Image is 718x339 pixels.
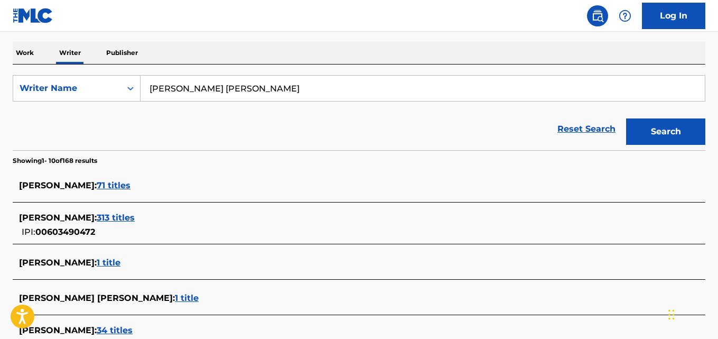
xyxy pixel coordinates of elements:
[20,82,115,95] div: Writer Name
[665,288,718,339] iframe: Chat Widget
[13,8,53,23] img: MLC Logo
[13,75,705,150] form: Search Form
[97,325,133,335] span: 34 titles
[35,227,95,237] span: 00603490472
[13,156,97,166] p: Showing 1 - 10 of 168 results
[103,42,141,64] p: Publisher
[19,180,97,190] span: [PERSON_NAME] :
[591,10,604,22] img: search
[97,180,130,190] span: 71 titles
[19,213,97,223] span: [PERSON_NAME] :
[56,42,84,64] p: Writer
[19,258,97,268] span: [PERSON_NAME] :
[13,42,37,64] p: Work
[642,3,705,29] a: Log In
[626,118,705,145] button: Search
[668,299,675,331] div: Drag
[19,293,175,303] span: [PERSON_NAME] [PERSON_NAME] :
[552,117,621,141] a: Reset Search
[587,5,608,26] a: Public Search
[97,213,135,223] span: 313 titles
[175,293,199,303] span: 1 title
[614,5,636,26] div: Help
[619,10,631,22] img: help
[97,258,120,268] span: 1 title
[22,227,35,237] span: IPI:
[19,325,97,335] span: [PERSON_NAME] :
